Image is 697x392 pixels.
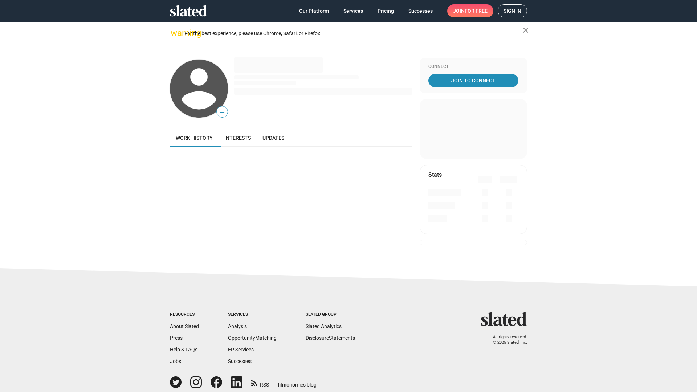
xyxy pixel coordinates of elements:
mat-icon: close [521,26,530,34]
a: Analysis [228,323,247,329]
p: All rights reserved. © 2025 Slated, Inc. [485,335,527,345]
span: Pricing [378,4,394,17]
div: Connect [428,64,518,70]
a: filmonomics blog [278,376,317,388]
a: Pricing [372,4,400,17]
a: Successes [228,358,252,364]
a: Slated Analytics [306,323,342,329]
div: For the best experience, please use Chrome, Safari, or Firefox. [184,29,523,38]
span: Sign in [504,5,521,17]
a: Sign in [498,4,527,17]
a: Our Platform [293,4,335,17]
span: Interests [224,135,251,141]
span: Successes [408,4,433,17]
span: Our Platform [299,4,329,17]
div: Services [228,312,277,318]
a: Interests [219,129,257,147]
div: Resources [170,312,199,318]
a: DisclosureStatements [306,335,355,341]
a: Services [338,4,369,17]
span: — [217,107,228,117]
span: Updates [262,135,284,141]
a: Joinfor free [447,4,493,17]
a: About Slated [170,323,199,329]
a: Press [170,335,183,341]
a: Help & FAQs [170,347,197,352]
div: Slated Group [306,312,355,318]
a: EP Services [228,347,254,352]
span: Services [343,4,363,17]
a: Work history [170,129,219,147]
a: OpportunityMatching [228,335,277,341]
span: Join To Connect [430,74,517,87]
span: Work history [176,135,213,141]
a: RSS [251,377,269,388]
a: Updates [257,129,290,147]
span: for free [465,4,488,17]
mat-icon: warning [171,29,179,37]
a: Jobs [170,358,181,364]
a: Join To Connect [428,74,518,87]
a: Successes [403,4,439,17]
mat-card-title: Stats [428,171,442,179]
span: Join [453,4,488,17]
span: film [278,382,286,388]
